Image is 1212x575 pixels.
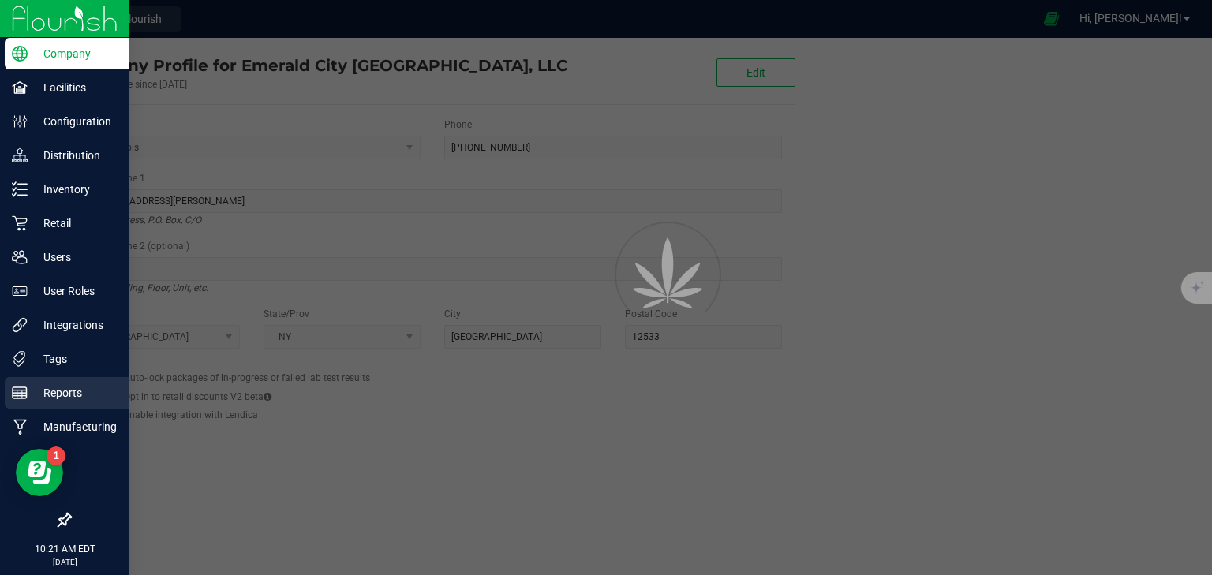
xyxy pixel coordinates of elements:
p: User Roles [28,282,122,301]
inline-svg: Configuration [12,114,28,129]
inline-svg: Distribution [12,147,28,163]
inline-svg: Company [12,46,28,62]
iframe: Resource center unread badge [47,446,65,465]
p: Tags [28,349,122,368]
p: Manufacturing [28,417,122,436]
inline-svg: Facilities [12,80,28,95]
inline-svg: User Roles [12,283,28,299]
p: Company [28,44,122,63]
inline-svg: Manufacturing [12,419,28,435]
p: 10:21 AM EDT [7,542,122,556]
p: Users [28,248,122,267]
inline-svg: Inventory [12,181,28,197]
p: Distribution [28,146,122,165]
inline-svg: Integrations [12,317,28,333]
p: Configuration [28,112,122,131]
inline-svg: Retail [12,215,28,231]
p: [DATE] [7,556,122,568]
inline-svg: Tags [12,351,28,367]
inline-svg: Reports [12,385,28,401]
p: Facilities [28,78,122,97]
p: Retail [28,214,122,233]
inline-svg: Users [12,249,28,265]
iframe: Resource center [16,449,63,496]
p: Reports [28,383,122,402]
p: Integrations [28,316,122,334]
p: Inventory [28,180,122,199]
